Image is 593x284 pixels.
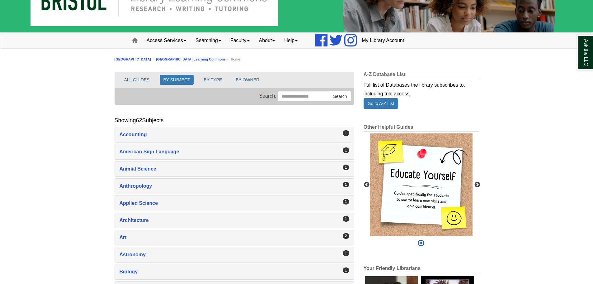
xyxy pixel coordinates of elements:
[343,147,349,153] div: 1
[343,267,349,273] div: 1
[343,233,349,239] div: 2
[120,130,349,139] a: Accounting
[120,165,349,173] a: Animal Science
[156,57,226,61] a: [GEOGRAPHIC_DATA] Learning Commons
[364,182,370,188] button: Previous
[120,147,349,156] a: American Sign Language
[142,33,191,48] a: Access Services
[160,75,193,85] button: BY SUBJECT
[120,199,349,208] a: Applied Science
[278,91,329,102] input: Search this Group
[370,133,473,236] div: This box contains rotating images
[115,117,164,124] h2: Showing Subjects
[120,267,349,276] a: Biology
[115,56,479,62] nav: breadcrumb
[329,91,351,102] button: Search
[364,266,479,273] h2: Your Friendly Librarians
[343,130,349,136] div: 1
[343,182,349,187] div: 1
[364,124,479,132] h2: Other Helpful Guides
[120,182,349,190] a: Anthropology
[364,98,398,109] a: Go to A-Z List
[370,133,473,236] img: Educate yourself! Guides specifically for students to use to learn new skills and gain confidence!
[364,79,479,98] div: Full list of Databases the library subscribes to, including trial access.
[232,75,263,85] button: BY OWNER
[120,250,349,259] a: Astronomy
[343,250,349,256] div: 1
[115,57,151,61] a: [GEOGRAPHIC_DATA]
[226,33,254,48] a: Faculty
[357,33,409,48] a: My Library Account
[364,72,479,79] h2: A-Z Database List
[254,33,280,48] a: About
[121,75,153,85] button: ALL GUIDES
[474,182,480,188] button: Next
[120,216,349,225] a: Architecture
[343,216,349,222] div: 1
[191,33,226,48] a: Searching
[120,233,349,242] a: Art
[280,33,302,48] a: Help
[343,199,349,205] div: 1
[259,94,276,99] span: Search:
[416,236,426,250] button: Pause
[200,75,226,85] button: BY TYPE
[136,117,142,123] span: 62
[343,165,349,170] div: 1
[226,56,240,62] li: Home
